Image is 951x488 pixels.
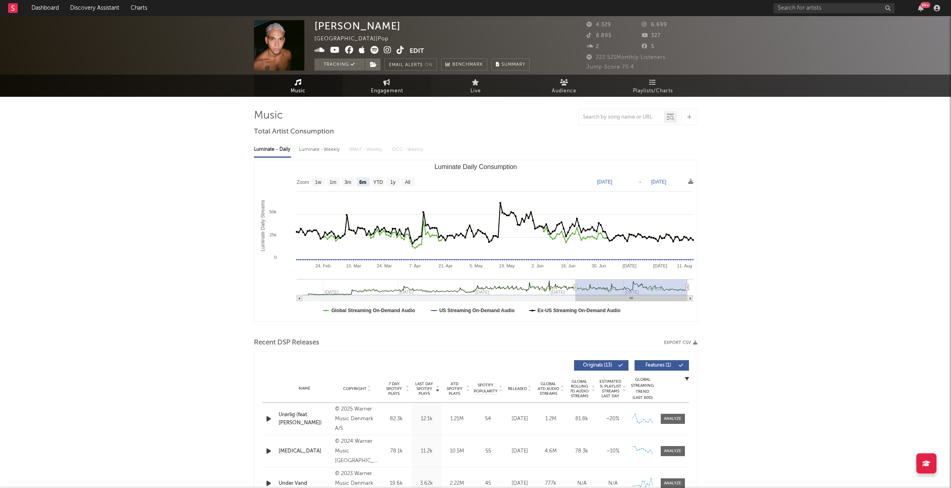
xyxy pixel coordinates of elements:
span: Released [508,386,527,391]
text: Zoom [297,179,309,185]
div: Global Streaming Trend (Last 60D) [631,377,655,401]
div: 81.8k [568,415,595,423]
div: 99 + [920,2,930,8]
input: Search by song name or URL [579,114,664,121]
div: [GEOGRAPHIC_DATA] | Pop [314,34,398,44]
span: Features ( 1 ) [640,363,677,368]
span: 4.329 [587,22,611,27]
a: Urørlig (feat. [PERSON_NAME]) [279,411,331,427]
div: © 2024 Warner Music [GEOGRAPHIC_DATA] A/S [335,437,379,466]
span: Jump Score: 70.4 [587,65,634,70]
text: 6m [359,179,366,185]
a: Playlists/Charts [609,75,697,97]
div: 2.22M [444,480,470,488]
em: On [425,63,433,67]
div: 78.1k [383,447,410,455]
div: 45 [474,480,502,488]
text: 1w [315,179,321,185]
a: Benchmark [441,58,487,71]
svg: Luminate Daily Consumption [254,160,697,321]
text: 19. May [499,263,515,268]
span: Music [291,86,306,96]
div: 78.3k [568,447,595,455]
span: Audience [552,86,576,96]
div: Luminate - Daily [254,143,291,156]
span: Live [470,86,481,96]
text: 3m [344,179,351,185]
div: N/A [568,480,595,488]
div: 4.6M [537,447,564,455]
text: YTD [373,179,383,185]
text: [DATE] [597,179,612,185]
text: US Streaming On-Demand Audio [439,308,514,313]
div: 55 [474,447,502,455]
text: 0 [274,255,276,260]
text: 5. May [469,263,483,268]
div: 19.6k [383,480,410,488]
span: 5 [642,44,654,49]
button: Tracking [314,58,365,71]
span: Estimated % Playlist Streams Last Day [599,379,622,398]
text: 11. Aug [677,263,692,268]
div: Name [279,386,331,392]
a: [MEDICAL_DATA] [279,447,331,455]
text: 1y [390,179,395,185]
text: 25k [269,232,277,237]
button: Email AlertsOn [385,58,437,71]
text: → [637,179,642,185]
input: Search for artists [774,3,895,13]
text: [DATE] [653,263,667,268]
text: 7. Apr [409,263,420,268]
div: N/A [599,480,626,488]
span: Playlists/Charts [633,86,673,96]
div: 1.21M [444,415,470,423]
div: 1.2M [537,415,564,423]
span: Originals ( 13 ) [579,363,616,368]
text: 1m [329,179,336,185]
div: © 2025 Warner Music Denmark A/S [335,405,379,434]
span: 7 Day Spotify Plays [383,382,405,396]
span: Copyright [343,386,366,391]
div: [DATE] [506,480,533,488]
text: 24. Feb [315,263,330,268]
span: Benchmark [452,60,483,70]
div: 82.3k [383,415,410,423]
text: Ex-US Streaming On-Demand Audio [537,308,620,313]
a: Music [254,75,343,97]
span: 6.699 [642,22,667,27]
div: ~ 10 % [599,447,626,455]
span: Summary [502,63,525,67]
text: [DATE] [651,179,666,185]
div: 777k [537,480,564,488]
text: Luminate Daily Streams [260,200,265,251]
span: Last Day Spotify Plays [414,382,435,396]
text: 16. Jun [561,263,575,268]
a: Under Vand [279,480,331,488]
text: 10. Mar [346,263,361,268]
span: Total Artist Consumption [254,127,334,137]
a: Live [431,75,520,97]
text: 2. Jun [531,263,543,268]
span: ATD Spotify Plays [444,382,465,396]
div: [DATE] [506,447,533,455]
span: Engagement [371,86,403,96]
button: 99+ [918,5,924,11]
text: Luminate Daily Consumption [434,163,517,170]
text: 24. Mar [377,263,392,268]
span: 2 [587,44,599,49]
span: Spotify Popularity [474,382,497,394]
div: 10.5M [444,447,470,455]
span: 222.521 Monthly Listeners [587,55,666,60]
span: Global ATD Audio Streams [537,382,560,396]
div: 11.2k [414,447,440,455]
span: Global Rolling 7D Audio Streams [568,379,591,398]
div: 54 [474,415,502,423]
text: 21. Apr [438,263,452,268]
text: 50k [269,209,277,214]
div: [PERSON_NAME] [314,20,401,32]
text: All [405,179,410,185]
div: 12.1k [414,415,440,423]
span: 8.895 [587,33,612,38]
